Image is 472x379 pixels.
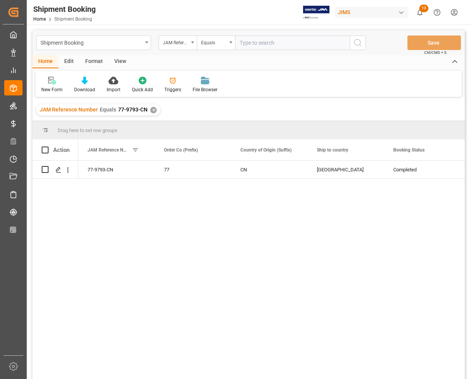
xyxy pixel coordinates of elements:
[303,6,329,19] img: Exertis%20JAM%20-%20Email%20Logo.jpg_1722504956.jpg
[78,161,155,178] div: 77-9793-CN
[32,161,78,179] div: Press SPACE to select this row.
[419,5,428,12] span: 13
[33,16,46,22] a: Home
[74,86,95,93] div: Download
[240,147,292,153] span: Country of Origin (Suffix)
[201,37,227,46] div: Equals
[393,161,451,179] div: Completed
[58,55,79,68] div: Edit
[159,35,197,50] button: open menu
[150,107,157,113] div: ✕
[40,106,98,113] span: JAM Reference Number
[393,147,425,153] span: Booking Status
[350,35,366,50] button: search button
[428,4,446,21] button: Help Center
[164,86,181,93] div: Triggers
[240,161,298,179] div: CN
[407,35,461,50] button: Save
[33,3,96,15] div: Shipment Booking
[317,147,348,153] span: Ship to country
[36,35,151,50] button: open menu
[53,147,70,153] div: Action
[32,55,58,68] div: Home
[197,35,235,50] button: open menu
[41,86,63,93] div: New Form
[424,50,446,55] span: Ctrl/CMD + S
[193,86,217,93] div: File Browser
[164,147,198,153] span: Order Co (Prefix)
[317,161,375,179] div: [GEOGRAPHIC_DATA]
[235,35,350,50] input: Type to search
[335,7,408,18] div: JIMS
[88,147,129,153] span: JAM Reference Number
[107,86,120,93] div: Import
[132,86,153,93] div: Quick Add
[58,127,117,133] span: Drag here to set row groups
[100,106,116,113] span: Equals
[163,37,189,46] div: JAM Reference Number
[411,4,428,21] button: show 13 new notifications
[335,5,411,19] button: JIMS
[41,37,143,47] div: Shipment Booking
[109,55,132,68] div: View
[79,55,109,68] div: Format
[164,161,222,179] div: 77
[118,106,148,113] span: 77-9793-CN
